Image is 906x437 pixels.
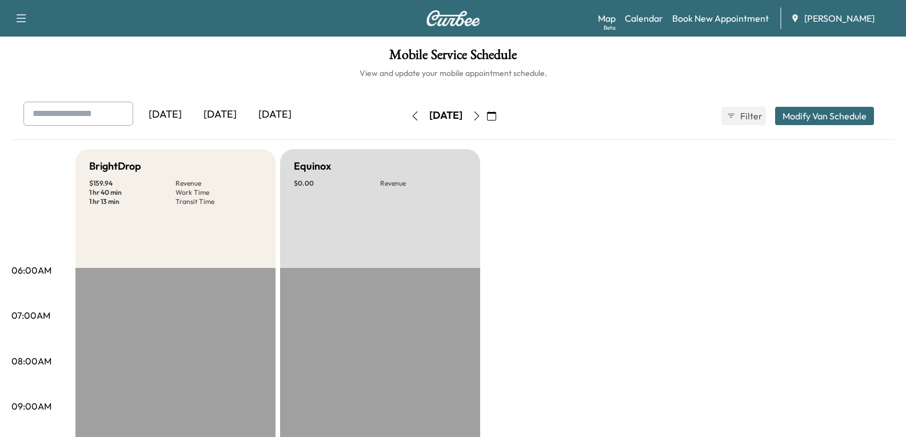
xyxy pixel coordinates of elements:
h5: BrightDrop [89,158,141,174]
p: 06:00AM [11,263,51,277]
p: 09:00AM [11,399,51,413]
span: [PERSON_NAME] [804,11,875,25]
p: Work Time [175,188,262,197]
div: [DATE] [248,102,302,128]
div: [DATE] [429,109,462,123]
p: $ 159.94 [89,179,175,188]
button: Filter [721,107,766,125]
img: Curbee Logo [426,10,481,26]
p: 07:00AM [11,308,50,322]
p: Revenue [380,179,466,188]
button: Modify Van Schedule [775,107,874,125]
span: Filter [740,109,761,123]
a: MapBeta [598,11,616,25]
p: Revenue [175,179,262,188]
a: Book New Appointment [672,11,769,25]
div: Beta [604,23,616,32]
p: $ 0.00 [294,179,380,188]
p: 1 hr 40 min [89,188,175,197]
p: Transit Time [175,197,262,206]
h1: Mobile Service Schedule [11,48,895,67]
div: [DATE] [193,102,248,128]
p: 08:00AM [11,354,51,368]
div: [DATE] [138,102,193,128]
h5: Equinox [294,158,331,174]
a: Calendar [625,11,663,25]
h6: View and update your mobile appointment schedule. [11,67,895,79]
p: 1 hr 13 min [89,197,175,206]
